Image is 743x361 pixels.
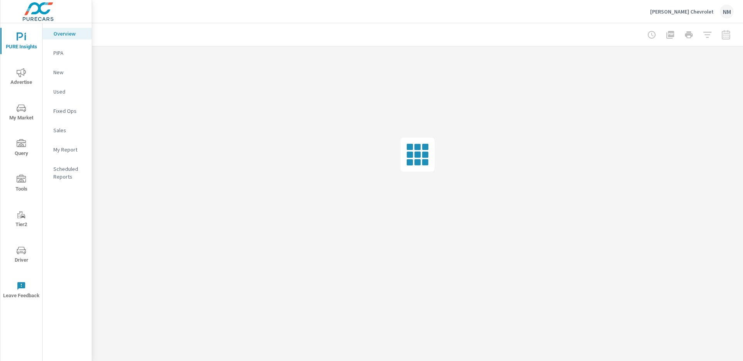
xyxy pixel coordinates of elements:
span: Query [3,139,40,158]
span: Driver [3,246,40,265]
div: Overview [43,28,92,39]
p: [PERSON_NAME] Chevrolet [650,8,714,15]
p: Overview [53,30,86,37]
div: nav menu [0,23,42,308]
p: Fixed Ops [53,107,86,115]
span: My Market [3,104,40,123]
div: Sales [43,124,92,136]
div: NM [720,5,734,19]
p: New [53,68,86,76]
span: Leave Feedback [3,281,40,300]
p: PIPA [53,49,86,57]
div: PIPA [43,47,92,59]
p: Sales [53,126,86,134]
div: Fixed Ops [43,105,92,117]
div: My Report [43,144,92,155]
span: Tools [3,175,40,194]
p: My Report [53,146,86,153]
div: Scheduled Reports [43,163,92,182]
div: New [43,66,92,78]
span: Tier2 [3,210,40,229]
div: Used [43,86,92,97]
span: Advertise [3,68,40,87]
p: Used [53,88,86,95]
span: PURE Insights [3,32,40,51]
p: Scheduled Reports [53,165,86,180]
